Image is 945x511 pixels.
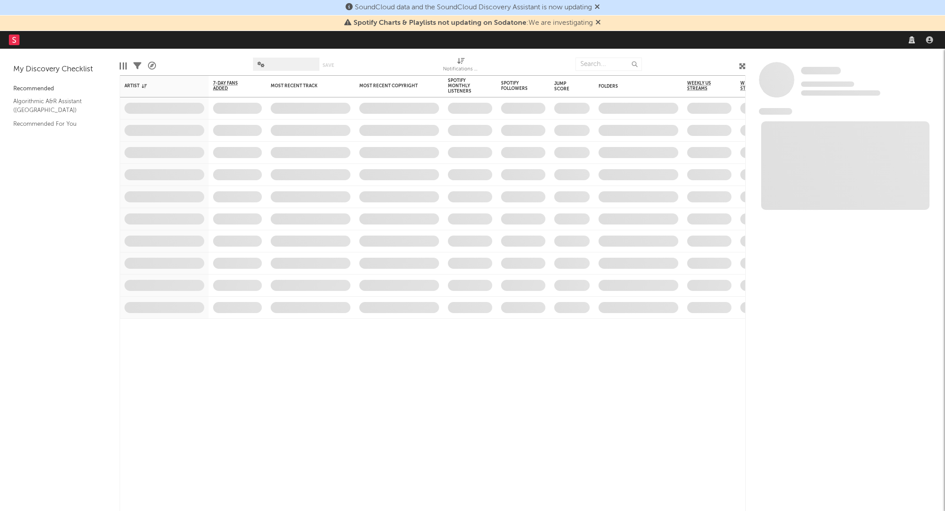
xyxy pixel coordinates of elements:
div: Notifications (Artist) [443,64,478,75]
a: Some Artist [801,66,841,75]
span: Some Artist [801,67,841,74]
span: Weekly UK Streams [740,81,774,91]
div: Artist [124,83,191,89]
div: Notifications (Artist) [443,53,478,79]
div: A&R Pipeline [148,53,156,79]
span: Dismiss [595,19,601,27]
span: Weekly US Streams [687,81,718,91]
div: Spotify Followers [501,81,532,91]
button: Save [323,63,334,68]
span: Spotify Charts & Playlists not updating on Sodatone [354,19,526,27]
div: Recommended [13,84,106,94]
span: SoundCloud data and the SoundCloud Discovery Assistant is now updating [355,4,592,11]
span: Tracking Since: [DATE] [801,81,854,87]
input: Search... [576,58,642,71]
div: Jump Score [554,81,576,92]
span: : We are investigating [354,19,593,27]
span: News Feed [759,108,792,115]
div: My Discovery Checklist [13,64,106,75]
div: Folders [599,84,665,89]
a: Algorithmic A&R Assistant ([GEOGRAPHIC_DATA]) [13,97,97,115]
div: Spotify Monthly Listeners [448,78,479,94]
div: Most Recent Copyright [359,83,426,89]
span: 0 fans last week [801,90,880,96]
span: 7-Day Fans Added [213,81,249,91]
div: Edit Columns [120,53,127,79]
a: Recommended For You [13,119,97,129]
div: Filters [133,53,141,79]
div: Most Recent Track [271,83,337,89]
span: Dismiss [595,4,600,11]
